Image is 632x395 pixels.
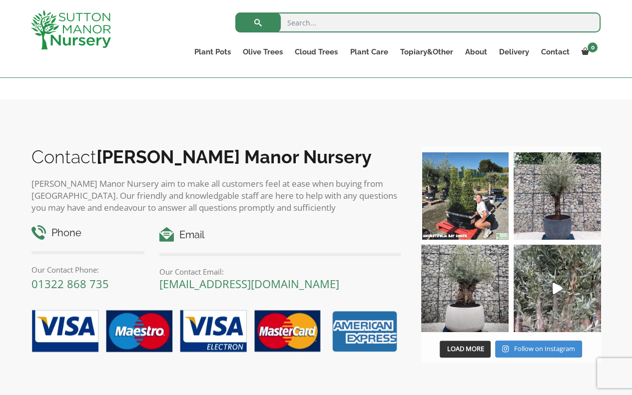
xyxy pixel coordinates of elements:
[31,264,145,276] p: Our Contact Phone:
[421,152,509,240] img: Our elegant & picturesque Angustifolia Cones are an exquisite addition to your Bay Tree collectio...
[514,344,575,353] span: Follow on Instagram
[495,341,582,358] a: Instagram Follow on Instagram
[31,225,145,241] h4: Phone
[289,45,344,59] a: Cloud Trees
[31,178,401,214] p: [PERSON_NAME] Manor Nursery aim to make all customers feel at ease when buying from [GEOGRAPHIC_D...
[514,152,601,240] img: A beautiful multi-stem Spanish Olive tree potted in our luxurious fibre clay pots 😍😍
[514,245,601,332] img: New arrivals Monday morning of beautiful olive trees 🤩🤩 The weather is beautiful this summer, gre...
[344,45,394,59] a: Plant Care
[159,227,401,243] h4: Email
[237,45,289,59] a: Olive Trees
[553,283,563,294] svg: Play
[575,45,601,59] a: 0
[235,12,601,32] input: Search...
[394,45,459,59] a: Topiary&Other
[514,245,601,332] a: Play
[159,266,401,278] p: Our Contact Email:
[31,10,111,49] img: logo
[440,341,491,358] button: Load More
[502,345,509,353] svg: Instagram
[188,45,237,59] a: Plant Pots
[421,245,509,332] img: Check out this beauty we potted at our nursery today ❤️‍🔥 A huge, ancient gnarled Olive tree plan...
[535,45,575,59] a: Contact
[493,45,535,59] a: Delivery
[31,146,401,167] h2: Contact
[459,45,493,59] a: About
[447,344,484,353] span: Load More
[31,276,109,291] a: 01322 868 735
[96,146,372,167] b: [PERSON_NAME] Manor Nursery
[159,276,339,291] a: [EMAIL_ADDRESS][DOMAIN_NAME]
[24,304,401,359] img: payment-options.png
[588,42,598,52] span: 0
